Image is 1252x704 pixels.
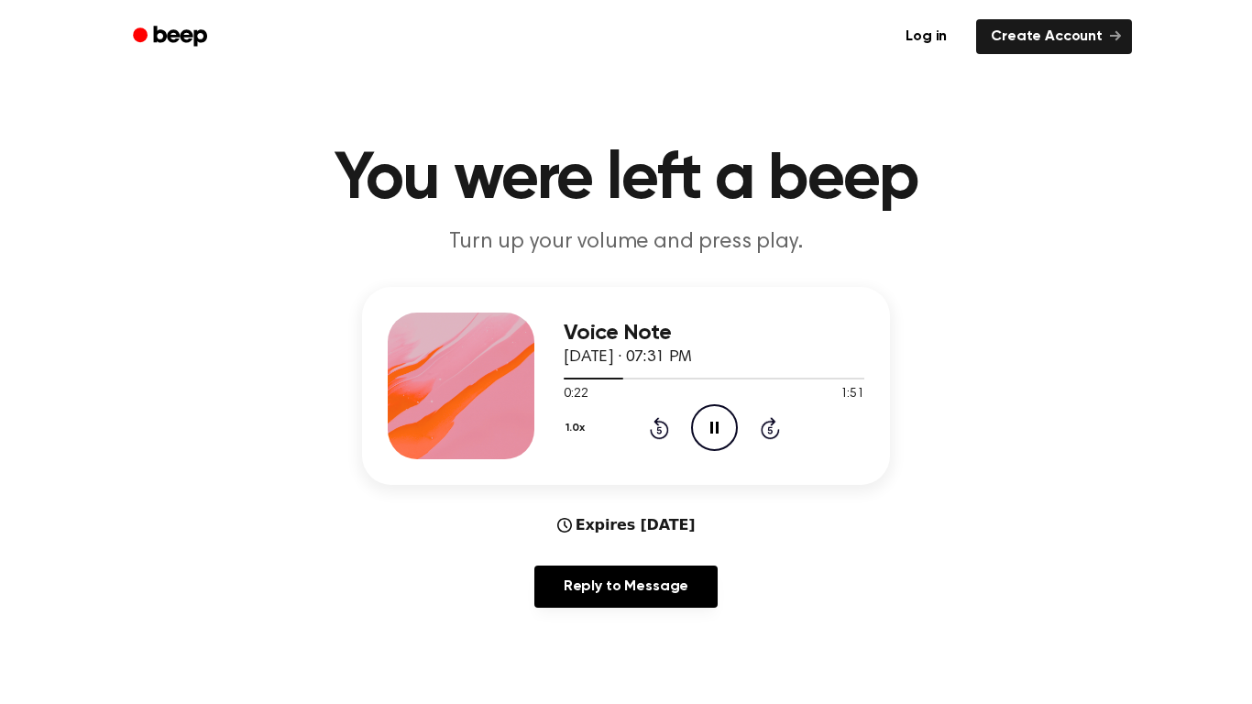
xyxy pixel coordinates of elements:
a: Reply to Message [534,566,718,608]
span: 0:22 [564,385,588,404]
span: 1:51 [840,385,864,404]
p: Turn up your volume and press play. [274,227,978,258]
h3: Voice Note [564,321,864,346]
a: Create Account [976,19,1132,54]
a: Log in [887,16,965,58]
button: 1.0x [564,412,591,444]
a: Beep [120,19,224,55]
span: [DATE] · 07:31 PM [564,349,692,366]
div: Expires [DATE] [557,514,696,536]
h1: You were left a beep [157,147,1095,213]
